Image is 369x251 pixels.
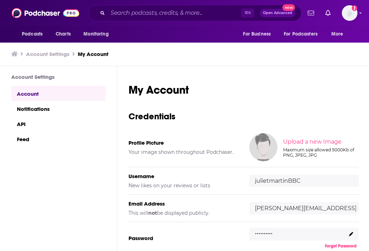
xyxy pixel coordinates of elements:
[260,9,295,17] button: Open AdvancedNew
[129,173,238,180] h5: Username
[283,147,357,158] div: Maximum size allowed 5000Kb of PNG, JPEG, JPG
[323,7,333,19] a: Show notifications dropdown
[11,74,106,80] h3: Account Settings
[108,7,241,19] input: Search podcasts, credits, & more...
[129,83,359,97] h1: My Account
[88,5,301,21] div: Search podcasts, credits, & more...
[342,5,357,21] span: Logged in as julietmartinBBC
[22,29,43,39] span: Podcasts
[129,111,359,122] h3: Credentials
[56,29,71,39] span: Charts
[331,29,343,39] span: More
[129,139,238,146] h5: Profile Picture
[323,243,359,249] button: Forgot Password
[79,27,118,41] button: open menu
[51,27,75,41] a: Charts
[284,29,318,39] span: For Podcasters
[26,51,69,57] a: Account Settings
[238,27,280,41] button: open menu
[83,29,108,39] span: Monitoring
[249,133,277,161] img: Your profile image
[129,210,238,216] h5: This will be displayed publicly.
[249,175,359,187] input: username
[263,11,292,15] span: Open Advanced
[243,29,271,39] span: For Business
[11,86,106,101] a: Account
[11,101,106,116] a: Notifications
[129,235,238,241] h5: Password
[17,27,52,41] button: open menu
[342,5,357,21] button: Show profile menu
[148,210,157,216] b: not
[12,6,79,20] img: Podchaser - Follow, Share and Rate Podcasts
[129,149,238,155] h5: Your image shown throughout Podchaser.
[326,27,352,41] button: open menu
[305,7,317,19] a: Show notifications dropdown
[342,5,357,21] img: User Profile
[11,131,106,146] a: Feed
[129,200,238,207] h5: Email Address
[78,51,108,57] a: My Account
[279,27,328,41] button: open menu
[282,4,295,11] span: New
[129,182,238,189] h5: New likes on your reviews or lists
[255,226,273,236] p: ..........
[241,8,254,18] span: ⌘ K
[352,5,357,11] svg: Add a profile image
[11,116,106,131] a: API
[249,202,359,214] input: email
